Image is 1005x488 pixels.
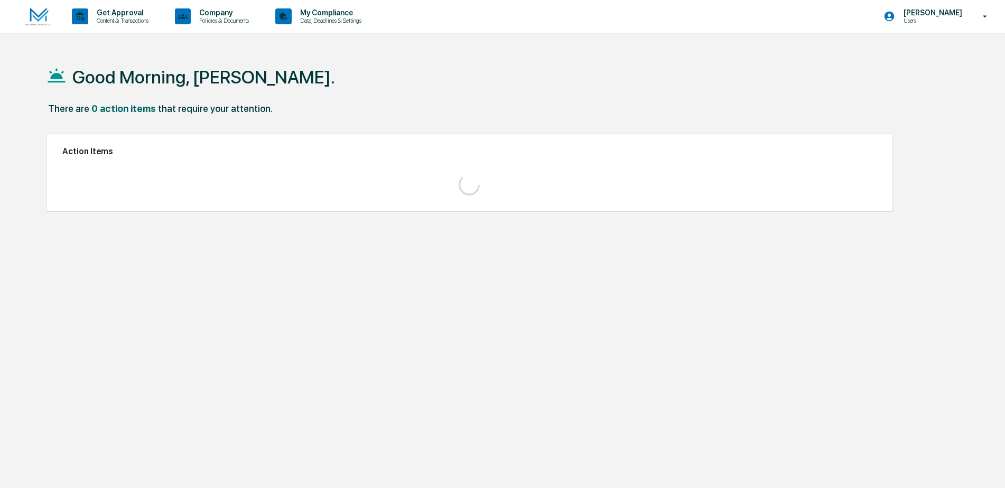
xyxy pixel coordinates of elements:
div: There are [48,103,89,114]
p: Users [895,17,967,24]
p: Company [191,8,254,17]
p: Data, Deadlines & Settings [292,17,367,24]
p: Get Approval [88,8,154,17]
h2: Action Items [62,146,877,156]
div: that require your attention. [158,103,273,114]
p: Content & Transactions [88,17,154,24]
div: 0 action items [91,103,156,114]
p: My Compliance [292,8,367,17]
p: [PERSON_NAME] [895,8,967,17]
img: logo [25,7,51,26]
h1: Good Morning, [PERSON_NAME]. [72,67,335,88]
p: Policies & Documents [191,17,254,24]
